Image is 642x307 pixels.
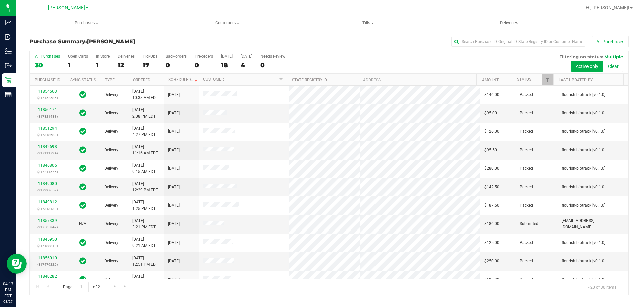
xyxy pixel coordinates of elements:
span: In Sync [79,256,86,266]
span: In Sync [79,238,86,247]
span: $142.50 [484,184,499,190]
span: [DATE] 12:51 PM EDT [132,255,158,268]
span: Packed [520,92,533,98]
span: In Sync [79,108,86,118]
p: (317214576) [34,169,61,175]
span: [DATE] [168,147,180,153]
input: 1 [77,282,89,292]
span: $125.00 [484,240,499,246]
span: [DATE] 1:25 PM EDT [132,199,156,212]
span: Deliveries [491,20,527,26]
span: [DATE] [168,202,180,209]
p: (317313433) [34,206,61,212]
span: flourish-biotrack [v0.1.0] [562,147,605,153]
span: [DATE] [168,110,180,116]
span: [DATE] [168,92,180,98]
span: Delivery [104,147,118,153]
span: Filtering on status: [559,54,603,59]
button: All Purchases [592,36,629,47]
div: 1 [96,61,110,69]
span: [DATE] [168,240,180,246]
span: Delivery [104,128,118,135]
a: 11851294 [38,126,57,131]
a: Status [517,77,531,82]
div: 0 [166,61,187,69]
span: In Sync [79,164,86,173]
span: In Sync [79,182,86,192]
span: Packed [520,240,533,246]
span: Delivery [104,110,118,116]
p: (317348689) [34,132,61,138]
span: [DATE] 2:08 PM EDT [132,107,156,119]
span: flourish-biotrack [v0.1.0] [562,277,605,283]
a: Type [105,78,115,82]
div: 4 [241,61,252,69]
inline-svg: Outbound [5,62,12,69]
p: (317297657) [34,187,61,193]
span: $186.00 [484,221,499,227]
span: [DATE] 10:38 AM EDT [132,88,158,101]
p: (317321438) [34,113,61,120]
span: $95.50 [484,147,497,153]
span: [EMAIL_ADDRESS][DOMAIN_NAME] [562,218,624,231]
div: [DATE] [221,54,233,59]
span: flourish-biotrack [v0.1.0] [562,184,605,190]
button: N/A [79,221,86,227]
span: Purchases [16,20,157,26]
span: Delivery [104,165,118,172]
a: Purchase ID [35,78,60,82]
a: Sync Status [70,78,96,82]
span: [DATE] [168,128,180,135]
a: 11849080 [38,181,57,186]
span: [DATE] 9:21 AM EDT [132,236,156,249]
div: Deliveries [118,54,135,59]
span: $250.00 [484,258,499,264]
span: [DATE] 9:15 AM EDT [132,162,156,175]
button: Clear [604,61,623,72]
div: Needs Review [260,54,285,59]
span: $95.00 [484,110,497,116]
span: Delivery [104,258,118,264]
span: $195.30 [484,277,499,283]
span: flourish-biotrack [v0.1.0] [562,128,605,135]
th: Address [358,74,476,86]
div: 18 [221,61,233,69]
span: [DATE] [168,184,180,190]
p: (317111724) [34,150,61,156]
inline-svg: Inventory [5,48,12,55]
p: (317452586) [34,95,61,101]
div: 1 [68,61,88,69]
span: [DATE] [168,221,180,227]
p: 08/27 [3,299,13,304]
span: flourish-biotrack [v0.1.0] [562,258,605,264]
a: 11856010 [38,256,57,260]
span: Not Applicable [79,221,86,226]
p: (317188810) [34,243,61,249]
span: Packed [520,128,533,135]
h3: Purchase Summary: [29,39,229,45]
a: Customer [203,77,224,82]
span: [DATE] 8:46 AM EDT [132,273,156,286]
a: 11846805 [38,163,57,168]
inline-svg: Analytics [5,19,12,26]
span: Hi, [PERSON_NAME]! [586,5,629,10]
a: Go to the last page [120,282,130,291]
span: In Sync [79,275,86,284]
a: 11842698 [38,144,57,149]
span: $126.00 [484,128,499,135]
span: 1 - 20 of 30 items [579,282,622,292]
a: 11857339 [38,218,57,223]
div: [DATE] [241,54,252,59]
a: Customers [157,16,298,30]
a: 11854563 [38,89,57,94]
span: Packed [520,184,533,190]
span: $146.00 [484,92,499,98]
a: Scheduled [168,77,199,82]
p: 04:13 PM EDT [3,281,13,299]
span: Delivery [104,184,118,190]
span: [DATE] [168,258,180,264]
span: flourish-biotrack [v0.1.0] [562,110,605,116]
a: 11840282 [38,274,57,279]
span: In Sync [79,201,86,210]
span: Packed [520,147,533,153]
